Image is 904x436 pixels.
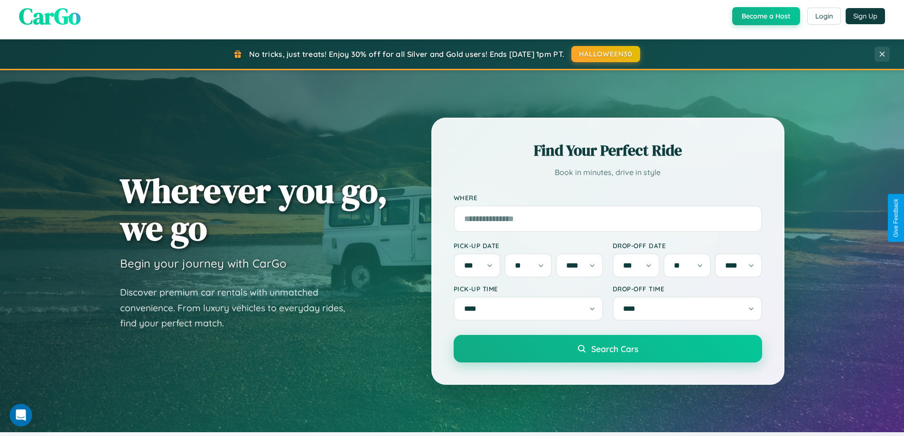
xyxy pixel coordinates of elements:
span: Search Cars [591,343,638,354]
h3: Begin your journey with CarGo [120,256,287,270]
label: Pick-up Time [454,285,603,293]
h1: Wherever you go, we go [120,172,388,247]
span: No tricks, just treats! Enjoy 30% off for all Silver and Gold users! Ends [DATE] 1pm PT. [249,49,564,59]
label: Drop-off Date [613,241,762,250]
button: Login [807,8,841,25]
label: Pick-up Date [454,241,603,250]
label: Drop-off Time [613,285,762,293]
h2: Find Your Perfect Ride [454,140,762,161]
span: CarGo [19,0,81,32]
button: Search Cars [454,335,762,362]
iframe: Intercom live chat [9,404,32,427]
label: Where [454,194,762,202]
p: Book in minutes, drive in style [454,166,762,179]
button: Become a Host [732,7,800,25]
button: Sign Up [846,8,885,24]
button: HALLOWEEN30 [571,46,640,62]
p: Discover premium car rentals with unmatched convenience. From luxury vehicles to everyday rides, ... [120,285,357,331]
div: Give Feedback [893,199,899,237]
